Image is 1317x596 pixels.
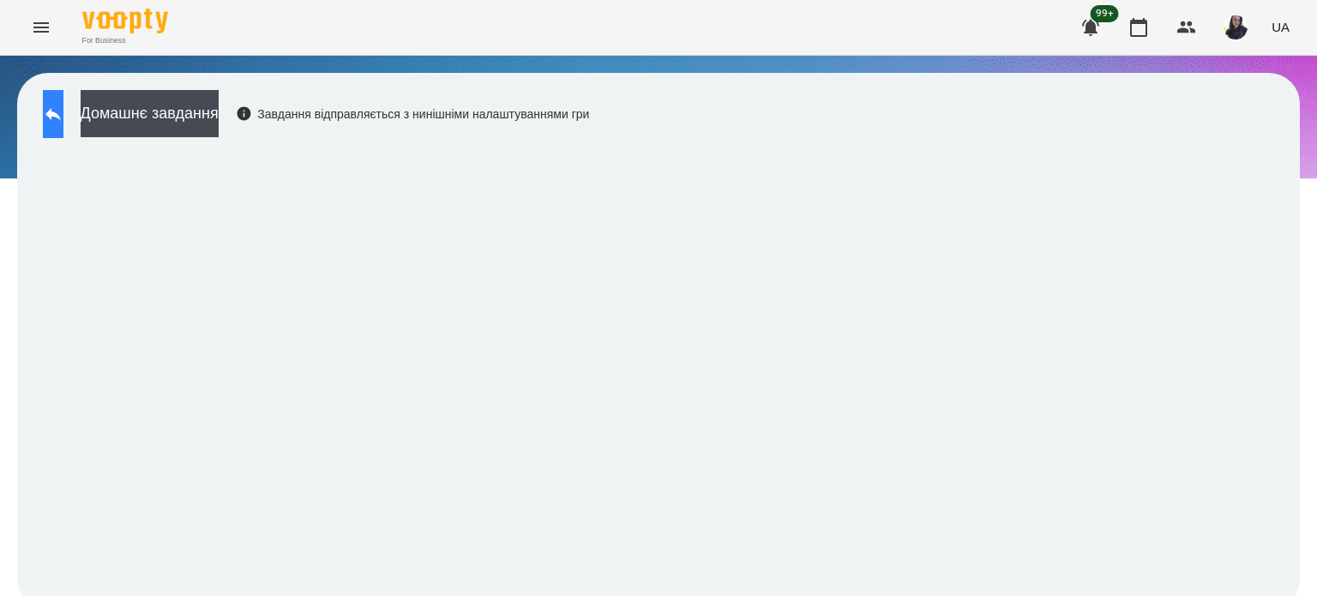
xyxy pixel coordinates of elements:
span: UA [1272,18,1290,36]
button: Menu [21,7,62,48]
img: de66a22b4ea812430751315b74cfe34b.jpg [1224,15,1248,39]
span: For Business [82,35,168,46]
button: Домашнє завдання [81,90,219,137]
button: UA [1265,11,1296,43]
img: Voopty Logo [82,9,168,33]
div: Завдання відправляється з нинішніми налаштуваннями гри [236,105,590,123]
span: 99+ [1091,5,1119,22]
